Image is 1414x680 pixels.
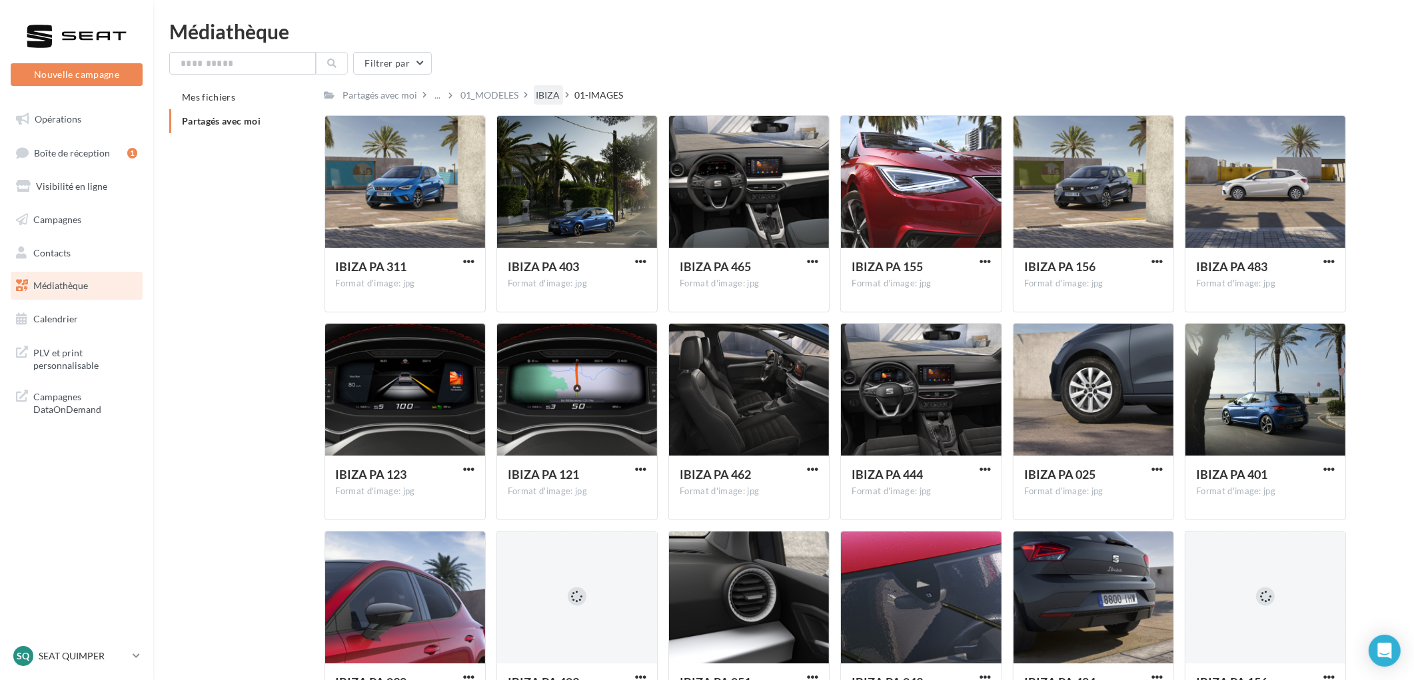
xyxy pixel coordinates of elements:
[8,172,145,200] a: Visibilité en ligne
[39,649,127,663] p: SEAT QUIMPER
[336,278,474,290] div: Format d'image: jpg
[461,89,519,102] div: 01_MODELES
[508,278,646,290] div: Format d'image: jpg
[8,338,145,378] a: PLV et print personnalisable
[1196,486,1335,498] div: Format d'image: jpg
[336,486,474,498] div: Format d'image: jpg
[8,305,145,333] a: Calendrier
[536,89,560,102] div: IBIZA
[33,280,88,291] span: Médiathèque
[8,382,145,422] a: Campagnes DataOnDemand
[8,272,145,300] a: Médiathèque
[169,21,1398,41] div: Médiathèque
[8,105,145,133] a: Opérations
[508,486,646,498] div: Format d'image: jpg
[852,486,990,498] div: Format d'image: jpg
[33,246,71,258] span: Contacts
[1024,467,1095,482] span: IBIZA PA 025
[33,388,137,416] span: Campagnes DataOnDemand
[36,180,107,192] span: Visibilité en ligne
[11,643,143,669] a: SQ SEAT QUIMPER
[336,259,407,274] span: IBIZA PA 311
[432,86,444,105] div: ...
[8,239,145,267] a: Contacts
[680,259,751,274] span: IBIZA PA 465
[1024,259,1095,274] span: IBIZA PA 156
[336,467,407,482] span: IBIZA PA 123
[8,206,145,234] a: Campagnes
[680,486,818,498] div: Format d'image: jpg
[343,89,418,102] div: Partagés avec moi
[33,313,78,324] span: Calendrier
[17,649,30,663] span: SQ
[8,139,145,167] a: Boîte de réception1
[33,214,81,225] span: Campagnes
[353,52,432,75] button: Filtrer par
[1024,486,1163,498] div: Format d'image: jpg
[1196,278,1335,290] div: Format d'image: jpg
[508,259,579,274] span: IBIZA PA 403
[575,89,624,102] div: 01-IMAGES
[680,278,818,290] div: Format d'image: jpg
[33,344,137,372] span: PLV et print personnalisable
[852,278,990,290] div: Format d'image: jpg
[1024,278,1163,290] div: Format d'image: jpg
[34,147,110,158] span: Boîte de réception
[11,63,143,86] button: Nouvelle campagne
[182,91,235,103] span: Mes fichiers
[1196,467,1267,482] span: IBIZA PA 401
[127,148,137,159] div: 1
[35,113,81,125] span: Opérations
[182,115,261,127] span: Partagés avec moi
[680,467,751,482] span: IBIZA PA 462
[852,467,923,482] span: IBIZA PA 444
[508,467,579,482] span: IBIZA PA 121
[852,259,923,274] span: IBIZA PA 155
[1369,635,1401,667] div: Open Intercom Messenger
[1196,259,1267,274] span: IBIZA PA 483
